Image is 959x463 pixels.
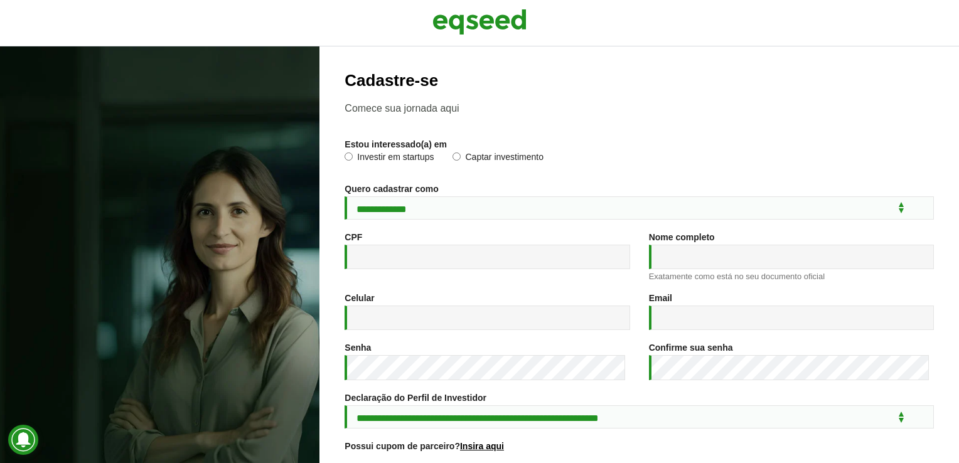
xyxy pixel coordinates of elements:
[345,184,438,193] label: Quero cadastrar como
[345,72,934,90] h2: Cadastre-se
[345,393,486,402] label: Declaração do Perfil de Investidor
[453,152,544,165] label: Captar investimento
[345,343,371,352] label: Senha
[345,233,362,242] label: CPF
[649,294,672,302] label: Email
[345,294,374,302] label: Celular
[345,442,504,450] label: Possui cupom de parceiro?
[649,233,715,242] label: Nome completo
[345,102,934,114] p: Comece sua jornada aqui
[460,442,504,450] a: Insira aqui
[345,152,434,165] label: Investir em startups
[453,152,461,161] input: Captar investimento
[649,343,733,352] label: Confirme sua senha
[345,152,353,161] input: Investir em startups
[649,272,934,280] div: Exatamente como está no seu documento oficial
[432,6,527,38] img: EqSeed Logo
[345,140,447,149] label: Estou interessado(a) em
